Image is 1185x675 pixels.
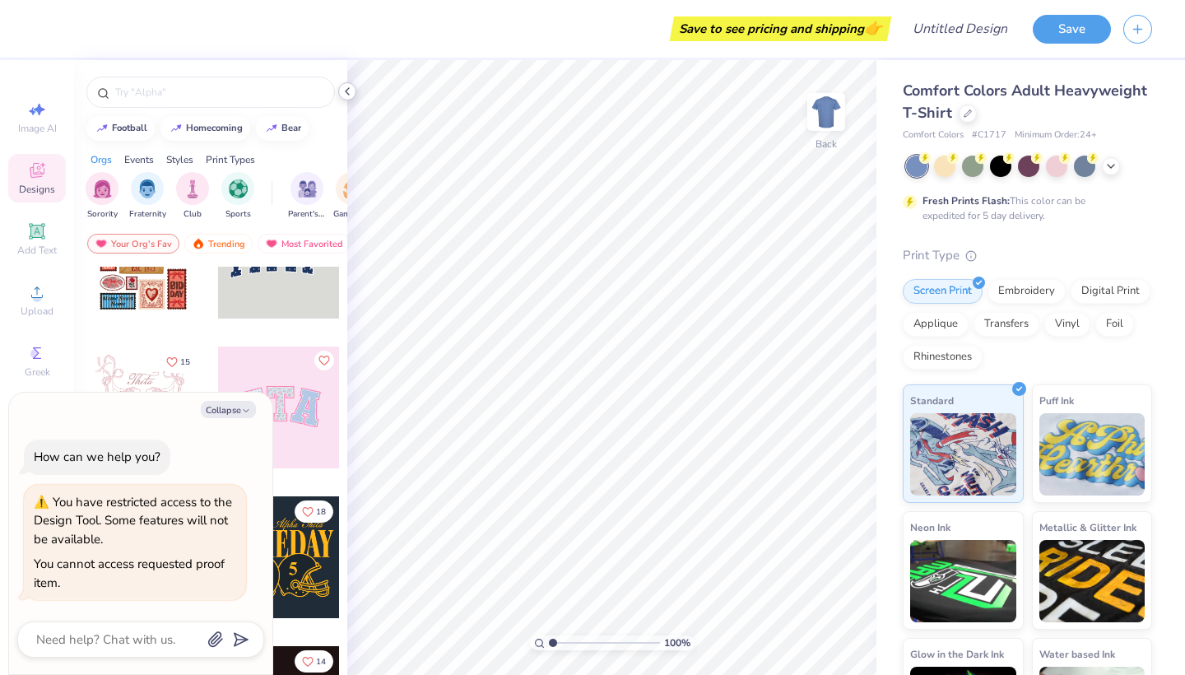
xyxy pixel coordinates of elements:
[314,351,334,370] button: Like
[86,172,118,221] button: filter button
[910,645,1004,663] span: Glow in the Dark Ink
[333,172,371,221] div: filter for Game Day
[1039,519,1136,536] span: Metallic & Glitter Ink
[910,519,950,536] span: Neon Ink
[221,172,254,221] div: filter for Sports
[922,193,1125,223] div: This color can be expedited for 5 day delivery.
[258,234,351,254] div: Most Favorited
[288,172,326,221] div: filter for Parent's Weekend
[114,84,324,100] input: Try "Alpha"
[221,172,254,221] button: filter button
[316,508,326,516] span: 18
[987,279,1066,304] div: Embroidery
[184,208,202,221] span: Club
[166,152,193,167] div: Styles
[1039,645,1115,663] span: Water based Ink
[316,658,326,666] span: 14
[265,238,278,249] img: most_fav.gif
[176,172,209,221] button: filter button
[180,358,190,366] span: 15
[910,413,1016,496] img: Standard
[288,172,326,221] button: filter button
[1015,128,1097,142] span: Minimum Order: 24 +
[910,540,1016,622] img: Neon Ink
[674,16,887,41] div: Save to see pricing and shipping
[1071,279,1150,304] div: Digital Print
[664,635,690,650] span: 100 %
[129,172,166,221] button: filter button
[129,172,166,221] div: filter for Fraternity
[333,208,371,221] span: Game Day
[192,238,205,249] img: trending.gif
[95,123,109,133] img: trend_line.gif
[87,208,118,221] span: Sorority
[810,95,843,128] img: Back
[34,494,232,547] div: You have restricted access to the Design Tool. Some features will not be available.
[201,401,256,418] button: Collapse
[112,123,147,133] div: football
[229,179,248,198] img: Sports Image
[34,556,225,591] div: You cannot access requested proof item.
[864,18,882,38] span: 👉
[256,116,309,141] button: bear
[170,123,183,133] img: trend_line.gif
[93,179,112,198] img: Sorority Image
[159,351,197,373] button: Like
[972,128,1006,142] span: # C1717
[25,365,50,379] span: Greek
[903,345,983,370] div: Rhinestones
[899,12,1020,45] input: Untitled Design
[21,305,53,318] span: Upload
[184,179,202,198] img: Club Image
[1039,413,1145,496] img: Puff Ink
[129,208,166,221] span: Fraternity
[225,208,251,221] span: Sports
[1039,540,1145,622] img: Metallic & Glitter Ink
[903,81,1147,123] span: Comfort Colors Adult Heavyweight T-Shirt
[816,137,837,151] div: Back
[18,122,57,135] span: Image AI
[974,312,1039,337] div: Transfers
[1044,312,1090,337] div: Vinyl
[343,179,362,198] img: Game Day Image
[288,208,326,221] span: Parent's Weekend
[138,179,156,198] img: Fraternity Image
[17,244,57,257] span: Add Text
[34,449,160,465] div: How can we help you?
[903,279,983,304] div: Screen Print
[281,123,301,133] div: bear
[124,152,154,167] div: Events
[87,234,179,254] div: Your Org's Fav
[265,123,278,133] img: trend_line.gif
[186,123,243,133] div: homecoming
[86,172,118,221] div: filter for Sorority
[910,392,954,409] span: Standard
[19,183,55,196] span: Designs
[295,650,333,673] button: Like
[922,194,1010,207] strong: Fresh Prints Flash:
[1033,15,1111,44] button: Save
[903,128,964,142] span: Comfort Colors
[903,246,1152,265] div: Print Type
[295,500,333,523] button: Like
[160,116,250,141] button: homecoming
[206,152,255,167] div: Print Types
[176,172,209,221] div: filter for Club
[86,116,155,141] button: football
[91,152,112,167] div: Orgs
[298,179,317,198] img: Parent's Weekend Image
[1039,392,1074,409] span: Puff Ink
[903,312,969,337] div: Applique
[333,172,371,221] button: filter button
[1095,312,1134,337] div: Foil
[95,238,108,249] img: most_fav.gif
[184,234,253,254] div: Trending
